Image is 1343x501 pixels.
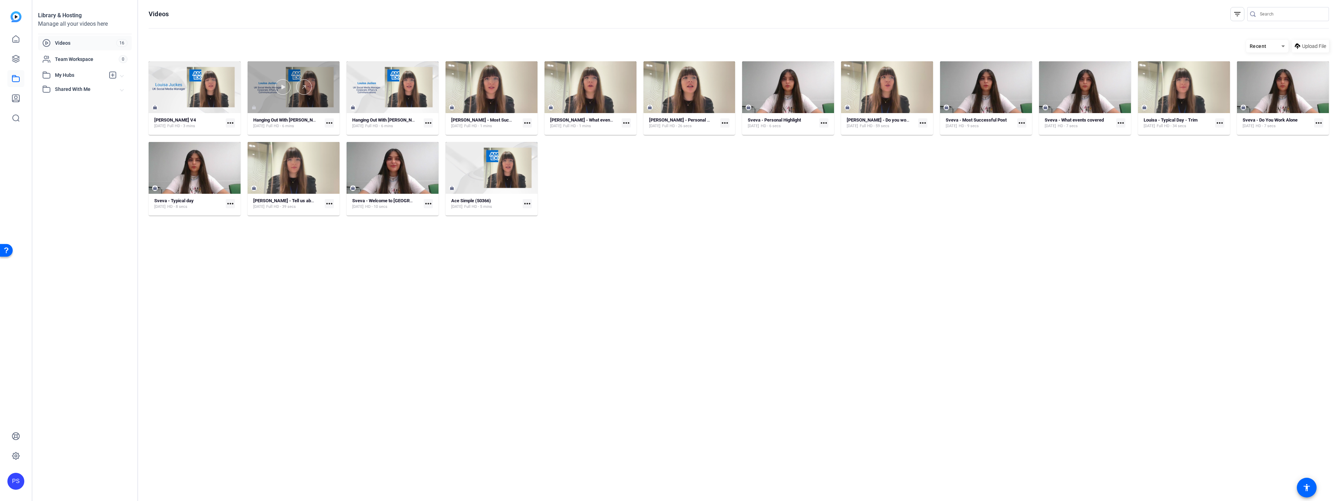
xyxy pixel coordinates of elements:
strong: Sveva - Most Successful Post [946,117,1007,123]
a: Hanging Out With [PERSON_NAME] V3[DATE]Full HD - 6 mins [352,117,421,129]
span: 0 [119,55,128,63]
strong: [PERSON_NAME] - Tell us about yourself - Trim [253,198,349,203]
span: [DATE] [1144,123,1155,129]
mat-icon: more_horiz [1017,118,1026,128]
span: [DATE] [352,204,363,210]
strong: Sveva - Typical day [154,198,194,203]
span: Full HD - 39 secs [266,204,296,210]
a: Sveva - What events covered[DATE]HD - 7 secs [1045,117,1113,129]
a: Sveva - Typical day[DATE]HD - 8 secs [154,198,223,210]
span: [DATE] [352,123,363,129]
strong: Hanging Out With [PERSON_NAME] V3 (1) [253,117,337,123]
strong: [PERSON_NAME] - Most Successful Post - Trim [451,117,548,123]
a: Sveva - Welcome to [GEOGRAPHIC_DATA] Local[DATE]HD - 10 secs [352,198,421,210]
div: PS [7,473,24,490]
span: [DATE] [451,123,462,129]
strong: Sveva - Do You Work Alone [1243,117,1298,123]
span: [DATE] [253,204,265,210]
span: Recent [1250,43,1267,49]
strong: Hanging Out With [PERSON_NAME] V3 [352,117,429,123]
a: Ace Simple (50366)[DATE]Full HD - 5 mins [451,198,520,210]
strong: [PERSON_NAME] - Personal highlight - Trim [649,117,737,123]
span: My Hubs [55,72,105,79]
mat-icon: more_horiz [1116,118,1125,128]
img: blue-gradient.svg [11,11,21,22]
span: [DATE] [1243,123,1254,129]
span: HD - 7 secs [1256,123,1276,129]
mat-icon: more_horiz [325,199,334,208]
span: [DATE] [154,123,166,129]
strong: Sveva - Personal Highlight [748,117,801,123]
span: Videos [55,39,116,47]
mat-icon: more_horiz [819,118,828,128]
span: [DATE] [253,123,265,129]
span: Full HD - 26 secs [662,123,692,129]
input: Search [1260,10,1323,18]
div: Library & Hosting [38,11,132,20]
strong: Ace Simple (50366) [451,198,491,203]
mat-icon: more_horiz [1314,118,1323,128]
span: [DATE] [154,204,166,210]
a: [PERSON_NAME] - What events covered - Trim[DATE]Full HD - 1 mins [550,117,619,129]
a: [PERSON_NAME] - Most Successful Post - Trim[DATE]Full HD - 1 mins [451,117,520,129]
span: [DATE] [550,123,561,129]
span: Team Workspace [55,56,119,63]
strong: Sveva - What events covered [1045,117,1104,123]
span: Full HD - 34 secs [1157,123,1186,129]
mat-icon: more_horiz [226,118,235,128]
span: Full HD - 6 mins [266,123,294,129]
strong: [PERSON_NAME] - What events covered - Trim [550,117,645,123]
mat-icon: more_horiz [1215,118,1224,128]
span: HD - 6 secs [761,123,781,129]
mat-expansion-panel-header: My Hubs [38,68,132,82]
mat-icon: more_horiz [523,199,532,208]
span: [DATE] [946,123,957,129]
span: [DATE] [748,123,759,129]
a: [PERSON_NAME] - Tell us about yourself - Trim[DATE]Full HD - 39 secs [253,198,322,210]
strong: Louisa - Typical Day - Trim [1144,117,1198,123]
a: [PERSON_NAME] - Personal highlight - Trim[DATE]Full HD - 26 secs [649,117,718,129]
span: Full HD - 6 mins [365,123,393,129]
span: HD - 7 secs [1058,123,1078,129]
span: Full HD - 1 mins [563,123,591,129]
a: Louisa - Typical Day - Trim[DATE]Full HD - 34 secs [1144,117,1212,129]
span: Full HD - 3 mins [167,123,195,129]
span: 16 [116,39,128,47]
mat-icon: more_horiz [325,118,334,128]
a: Sveva - Most Successful Post[DATE]HD - 9 secs [946,117,1014,129]
span: Upload File [1302,43,1326,50]
span: Full HD - 5 mins [464,204,492,210]
mat-icon: more_horiz [424,118,433,128]
mat-icon: accessibility [1302,483,1311,492]
mat-expansion-panel-header: Shared With Me [38,82,132,96]
button: Upload File [1292,40,1329,52]
mat-icon: more_horiz [523,118,532,128]
span: HD - 10 secs [365,204,387,210]
span: HD - 9 secs [959,123,979,129]
div: Manage all your videos here [38,20,132,28]
mat-icon: more_horiz [424,199,433,208]
strong: [PERSON_NAME] V4 [154,117,196,123]
mat-icon: more_horiz [226,199,235,208]
span: [DATE] [451,204,462,210]
span: [DATE] [1045,123,1056,129]
a: [PERSON_NAME] V4[DATE]Full HD - 3 mins [154,117,223,129]
a: Hanging Out With [PERSON_NAME] V3 (1)[DATE]Full HD - 6 mins [253,117,322,129]
span: Shared With Me [55,86,120,93]
span: [DATE] [649,123,660,129]
mat-icon: more_horiz [720,118,729,128]
span: [DATE] [847,123,858,129]
span: Full HD - 1 mins [464,123,492,129]
mat-icon: more_horiz [622,118,631,128]
a: Sveva - Do You Work Alone[DATE]HD - 7 secs [1243,117,1311,129]
strong: Sveva - Welcome to [GEOGRAPHIC_DATA] Local [352,198,450,203]
span: HD - 8 secs [167,204,187,210]
span: Full HD - 59 secs [860,123,889,129]
a: [PERSON_NAME] - Do you work alone - Trim[DATE]Full HD - 59 secs [847,117,915,129]
a: Sveva - Personal Highlight[DATE]HD - 6 secs [748,117,816,129]
mat-icon: more_horiz [918,118,927,128]
mat-icon: filter_list [1233,10,1242,18]
strong: [PERSON_NAME] - Do you work alone - Trim [847,117,936,123]
h1: Videos [149,10,169,18]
